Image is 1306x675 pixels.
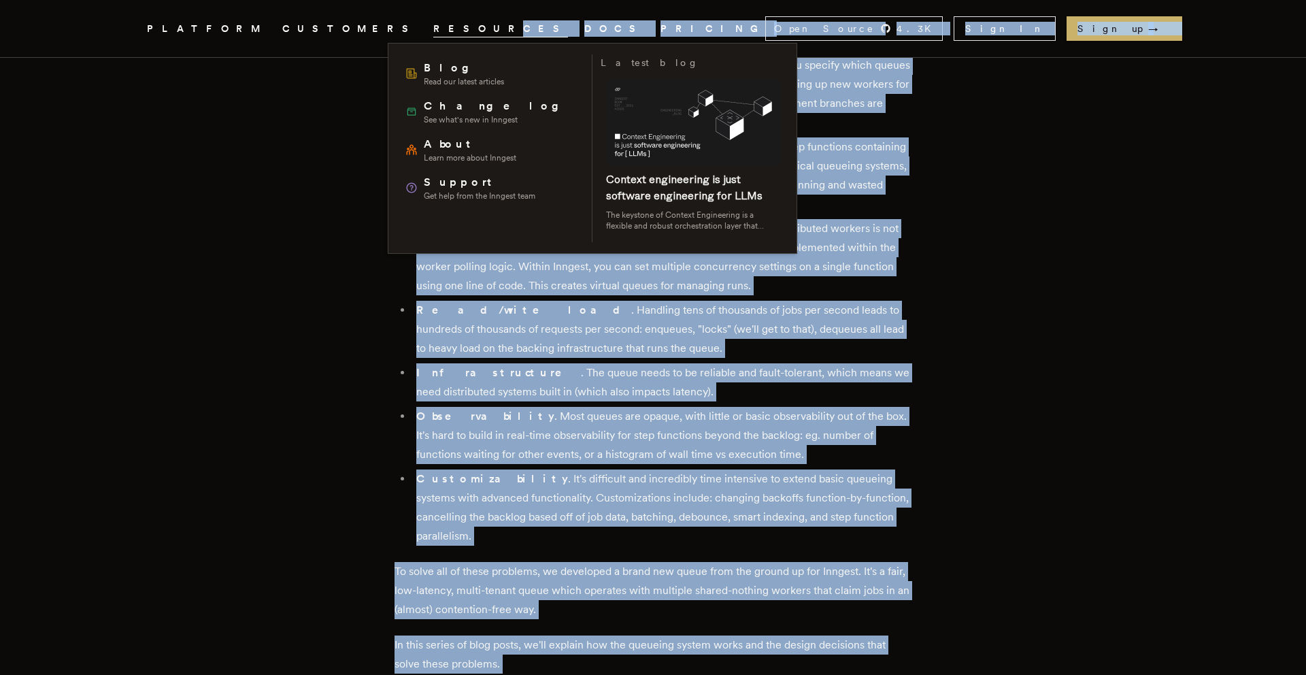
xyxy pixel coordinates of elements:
[147,20,266,37] button: PLATFORM
[399,54,584,93] a: BlogRead our latest articles
[601,54,699,71] h3: Latest blog
[424,114,569,125] span: See what's new in Inngest
[424,152,516,163] span: Learn more about Inngest
[416,410,554,423] strong: Observability
[416,303,631,316] strong: Read/write load
[424,136,516,152] span: About
[395,636,911,674] p: In this series of blog posts, we'll explain how the queueing system works and the design decision...
[954,16,1056,41] a: Sign In
[1067,16,1182,41] a: Sign up
[897,22,939,35] span: 4.3 K
[412,301,911,358] li: . Handling tens of thousands of jobs per second leads to hundreds of thousands of requests per se...
[424,76,504,87] span: Read our latest articles
[774,22,875,35] span: Open Source
[584,20,644,37] a: DOCS
[416,472,568,485] strong: Customizability
[416,366,581,379] strong: Infrastructure
[412,363,911,401] li: . The queue needs to be reliable and fault-tolerant, which means we need distributed systems buil...
[433,20,568,37] button: RESOURCES
[412,407,911,464] li: . Most queues are opaque, with little or basic observability out of the box. It's hard to build i...
[399,93,584,131] a: ChangelogSee what's new in Inngest
[424,191,535,201] span: Get help from the Inngest team
[412,470,911,546] li: . It's difficult and incredibly time intensive to extend basic queueing systems with advanced fun...
[606,173,763,202] a: Context engineering is just software engineering for LLMs
[282,20,417,37] a: CUSTOMERS
[399,131,584,169] a: AboutLearn more about Inngest
[424,98,569,114] span: Changelog
[412,219,911,295] li: . Customizing concurrency at a function level across distributed workers is not possible in other...
[660,20,765,37] a: PRICING
[1148,22,1171,35] span: →
[399,169,584,207] a: SupportGet help from the Inngest team
[424,60,504,76] span: Blog
[424,174,535,191] span: Support
[395,562,911,619] p: To solve all of these problems, we developed a brand new queue from the ground up for Inngest. It...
